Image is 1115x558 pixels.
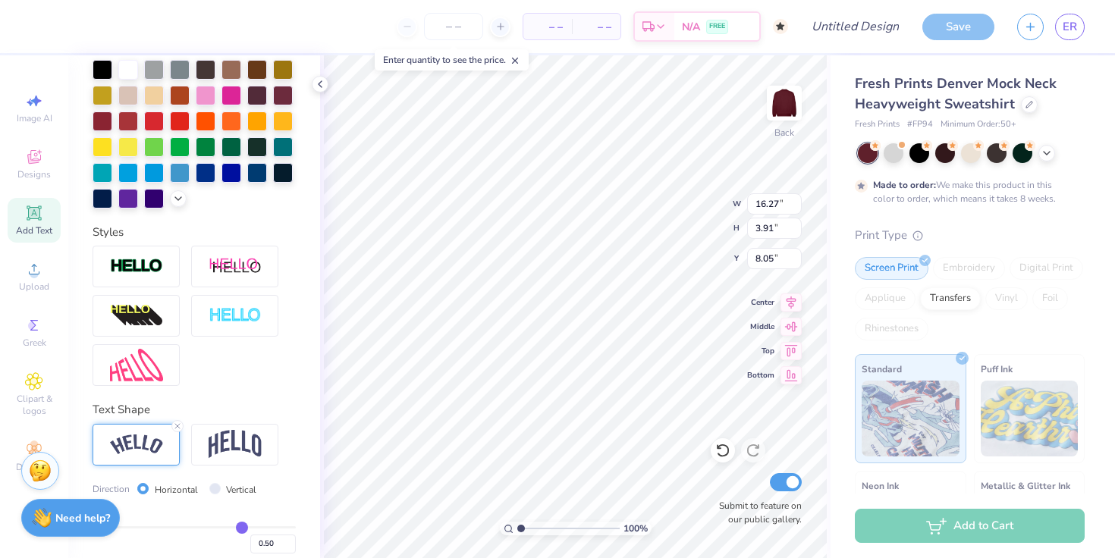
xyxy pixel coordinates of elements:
[855,74,1057,113] span: Fresh Prints Denver Mock Neck Heavyweight Sweatshirt
[1010,257,1083,280] div: Digital Print
[8,393,61,417] span: Clipart & logos
[747,346,774,356] span: Top
[19,281,49,293] span: Upload
[1032,287,1068,310] div: Foil
[110,258,163,275] img: Stroke
[747,321,774,332] span: Middle
[855,318,928,340] div: Rhinestones
[93,401,296,418] div: Text Shape
[1063,18,1077,36] span: ER
[209,257,262,276] img: Shadow
[110,304,163,328] img: 3d Illusion
[16,461,52,473] span: Decorate
[774,126,794,139] div: Back
[55,511,110,525] strong: Need help?
[682,19,700,35] span: N/A
[862,478,899,494] span: Neon Ink
[933,257,1005,280] div: Embroidery
[855,257,928,280] div: Screen Print
[17,168,51,180] span: Designs
[920,287,981,310] div: Transfers
[855,227,1085,244] div: Print Type
[799,11,911,42] input: Untitled Design
[1055,14,1085,40] a: ER
[424,13,483,40] input: – –
[855,118,900,131] span: Fresh Prints
[581,19,611,35] span: – –
[981,361,1013,377] span: Puff Ink
[17,112,52,124] span: Image AI
[981,381,1079,456] img: Puff Ink
[93,224,296,241] div: Styles
[209,430,262,459] img: Arch
[873,179,936,191] strong: Made to order:
[155,483,198,497] label: Horizontal
[941,118,1016,131] span: Minimum Order: 50 +
[747,370,774,381] span: Bottom
[209,307,262,324] img: Negative Space
[110,349,163,381] img: Free Distort
[907,118,933,131] span: # FP94
[110,434,163,455] img: Arc
[709,21,725,32] span: FREE
[862,381,960,456] img: Standard
[981,478,1070,494] span: Metallic & Glitter Ink
[93,482,130,496] span: Direction
[862,361,902,377] span: Standard
[623,522,648,535] span: 100 %
[769,88,799,118] img: Back
[985,287,1028,310] div: Vinyl
[16,224,52,237] span: Add Text
[23,337,46,349] span: Greek
[873,178,1060,205] div: We make this product in this color to order, which means it takes 8 weeks.
[532,19,563,35] span: – –
[375,49,529,71] div: Enter quantity to see the price.
[711,499,802,526] label: Submit to feature on our public gallery.
[226,483,256,497] label: Vertical
[747,297,774,308] span: Center
[855,287,916,310] div: Applique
